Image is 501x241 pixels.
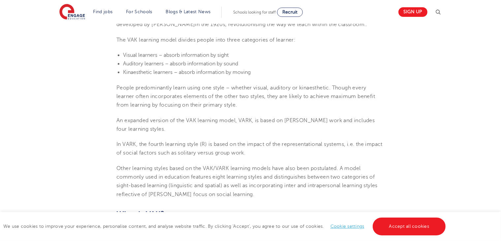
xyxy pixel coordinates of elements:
span: Visual learners – absorb information by sight [123,52,229,58]
span: The VAK learning model divides people into three categories of learner: [116,37,296,43]
a: Accept all cookies [373,218,446,235]
span: Kinaesthetic learners – absorb information by moving [123,69,251,75]
h2: What is VAK? [116,209,385,220]
span: in the 1920s, revolutionising the way we teach within the classroom. [195,21,366,27]
span: Schools looking for staff [233,10,276,15]
span: Other learning styles based on the VAK/VARK learning models have also been postulated. A model co... [116,165,378,197]
a: Blogs & Latest News [166,9,211,14]
span: Recruit [282,10,297,15]
span: People predominantly learn using one style – whether visual, auditory or kinaesthetic. Though eve... [116,85,375,108]
a: Find jobs [93,9,113,14]
a: Sign up [398,7,427,17]
a: Cookie settings [330,224,364,229]
span: An expanded version of the VAK learning model, VARK, is based on [PERSON_NAME] work and includes ... [116,118,375,132]
a: For Schools [126,9,152,14]
span: We use cookies to improve your experience, personalise content, and analyse website traffic. By c... [3,224,447,229]
img: Engage Education [59,4,85,20]
a: Recruit [277,8,303,17]
span: In VARK, the fourth learning style (R) is based on the impact of the representational systems, i.... [116,141,383,156]
span: Auditory learners – absorb information by sound [123,61,238,67]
